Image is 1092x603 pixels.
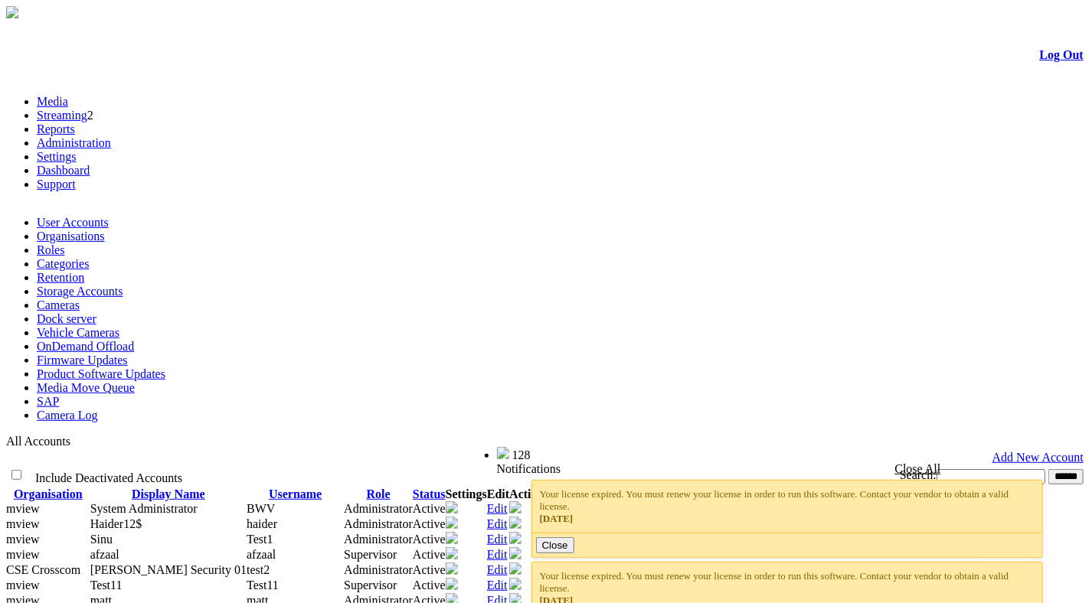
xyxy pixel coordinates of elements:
a: Categories [37,257,89,270]
a: Dashboard [37,164,90,177]
span: [DATE] [540,513,574,524]
span: afzaal [247,548,276,561]
span: mview [6,517,40,530]
a: Media Move Queue [37,381,135,394]
a: Storage Accounts [37,285,123,298]
div: Your license expired. You must renew your license in order to run this software. Contact your ven... [540,488,1035,525]
a: Organisation [14,487,83,500]
span: Test1 [247,533,273,546]
span: Contact Method: SMS and Email [90,517,142,530]
span: BWV [247,502,275,515]
a: User Accounts [37,216,109,229]
span: Contact Method: SMS and Email [90,548,119,561]
a: Display Name [132,487,205,500]
span: mview [6,533,40,546]
a: Media [37,95,68,108]
span: mview [6,579,40,592]
span: haider [247,517,277,530]
img: bell25.png [497,447,509,459]
a: Administration [37,136,111,149]
a: SAP [37,395,59,408]
a: Close All [895,462,941,475]
span: CSE Crosscom [6,563,80,576]
span: mview [6,502,40,515]
a: Streaming [37,109,87,122]
a: Cameras [37,298,80,311]
button: Close [536,537,574,553]
span: Test11 [247,579,279,592]
a: Retention [37,271,84,284]
span: Welcome, System Administrator (Administrator) [272,448,466,459]
span: Contact Method: SMS and Email [90,533,113,546]
a: OnDemand Offload [37,340,134,353]
span: Contact Method: SMS and Email [90,563,247,576]
span: Contact Method: None [90,502,198,515]
a: Camera Log [37,409,98,422]
a: Support [37,178,76,191]
span: mview [6,548,40,561]
a: Product Software Updates [37,367,165,380]
a: Vehicle Cameras [37,326,119,339]
a: Firmware Updates [37,354,128,367]
a: Organisations [37,230,105,243]
a: Reports [37,122,75,135]
span: Include Deactivated Accounts [35,471,182,484]
span: 2 [87,109,93,122]
a: Log Out [1040,48,1084,61]
span: Contact Method: SMS and Email [90,579,123,592]
img: arrow-3.png [6,6,18,18]
span: test2 [247,563,270,576]
a: Dock server [37,312,96,325]
a: Username [269,487,322,500]
span: All Accounts [6,435,70,448]
a: Settings [37,150,77,163]
span: 128 [512,448,531,461]
div: Notifications [497,462,1054,476]
a: Roles [37,243,64,256]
